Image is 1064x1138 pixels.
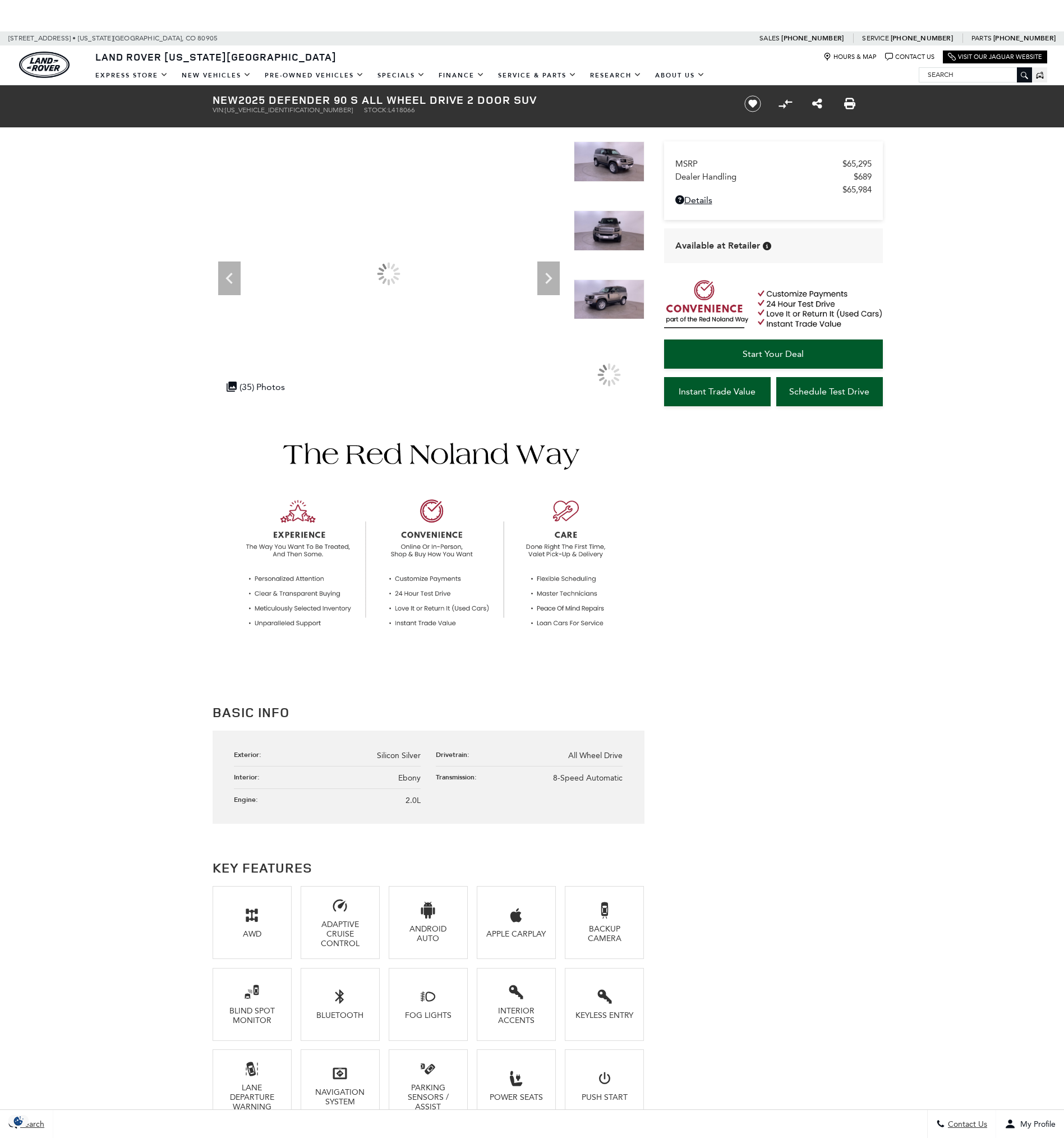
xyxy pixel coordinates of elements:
[310,1011,371,1020] div: Bluetooth
[823,53,877,61] a: Hours & Map
[221,376,291,398] div: (35) Photos
[537,261,560,295] div: Next
[19,52,70,78] a: land-rover
[89,66,175,85] a: EXPRESS STORE
[89,66,712,85] nav: Main Navigation
[406,796,421,805] span: 2.0L
[213,106,225,114] span: VIN:
[777,95,794,112] button: Compare vehicle
[398,1011,459,1020] div: Fog Lights
[891,34,953,43] a: [PHONE_NUMBER]
[675,159,842,169] span: MSRP
[436,750,475,759] div: Drivetrain:
[574,1011,635,1020] div: Keyless Entry
[364,106,388,114] span: Stock:
[945,1119,987,1129] span: Contact Us
[583,66,648,85] a: Research
[789,386,869,397] span: Schedule Test Drive
[740,95,765,113] button: Save vehicle
[8,34,218,42] a: [STREET_ADDRESS] • [US_STATE][GEOGRAPHIC_DATA], CO 80905
[234,795,264,804] div: Engine:
[844,97,855,111] a: Print this New 2025 Defender 90 S All Wheel Drive 2 Door SUV
[574,1093,635,1102] div: Push Start
[234,750,267,759] div: Exterior:
[743,348,804,359] span: Start Your Deal
[175,66,258,85] a: New Vehicles
[574,924,635,943] div: Backup Camera
[664,339,883,369] a: Start Your Deal
[213,94,726,106] h1: 2025 Defender 90 S All Wheel Drive 2 Door SUV
[19,52,70,78] img: Land Rover
[763,242,771,250] div: Vehicle is in stock and ready for immediate delivery. Due to demand, availability is subject to c...
[664,377,771,406] a: Instant Trade Value
[675,172,872,182] a: Dealer Handling $689
[486,1093,547,1102] div: Power Seats
[398,1083,459,1112] div: Parking Sensors / Assist
[78,31,184,45] span: [US_STATE][GEOGRAPHIC_DATA],
[486,1006,547,1025] div: Interior Accents
[6,1115,31,1127] img: Opt-Out Icon
[1016,1119,1056,1129] span: My Profile
[919,68,1031,81] input: Search
[664,412,883,589] iframe: YouTube video player
[553,773,623,783] span: 8-Speed Automatic
[213,857,644,878] h2: Key Features
[675,185,872,195] a: $65,984
[486,929,547,939] div: Apple CarPlay
[6,1115,31,1127] section: Click to Open Cookie Consent Modal
[842,159,872,169] span: $65,295
[388,106,415,114] span: L418066
[971,34,992,42] span: Parts
[812,97,822,111] a: Share this New 2025 Defender 90 S All Wheel Drive 2 Door SUV
[197,31,218,45] span: 80905
[222,929,283,939] div: AWD
[781,34,844,43] a: [PHONE_NUMBER]
[222,1083,283,1112] div: Lane Departure Warning
[675,159,872,169] a: MSRP $65,295
[993,34,1056,43] a: [PHONE_NUMBER]
[574,210,644,251] img: New 2025 Silicon Silver LAND ROVER S image 3
[574,279,644,320] img: New 2025 Silicon Silver LAND ROVER S image 4
[491,66,583,85] a: Service & Parts
[776,377,883,406] a: Schedule Test Drive
[996,1110,1064,1138] button: Open user profile menu
[862,34,888,42] span: Service
[310,920,371,948] div: Adaptive Cruise Control
[213,92,238,107] strong: New
[568,751,623,760] span: All Wheel Drive
[95,50,337,63] span: Land Rover [US_STATE][GEOGRAPHIC_DATA]
[679,386,756,397] span: Instant Trade Value
[258,66,371,85] a: Pre-Owned Vehicles
[842,185,872,195] span: $65,984
[310,1087,371,1107] div: Navigation System
[854,172,872,182] span: $689
[377,751,421,760] span: Silicon Silver
[371,66,432,85] a: Specials
[675,195,872,205] a: Details
[89,50,343,63] a: Land Rover [US_STATE][GEOGRAPHIC_DATA]
[948,53,1042,61] a: Visit Our Jaguar Website
[648,66,712,85] a: About Us
[218,261,241,295] div: Previous
[225,106,353,114] span: [US_VEHICLE_IDENTIFICATION_NUMBER]
[222,1006,283,1025] div: Blind Spot Monitor
[234,772,265,782] div: Interior:
[675,172,854,182] span: Dealer Handling
[436,772,482,782] div: Transmission:
[398,773,421,783] span: Ebony
[213,702,644,722] h2: Basic Info
[432,66,491,85] a: Finance
[398,924,459,943] div: Android Auto
[759,34,780,42] span: Sales
[8,31,76,45] span: [STREET_ADDRESS] •
[186,31,196,45] span: CO
[675,240,760,252] span: Available at Retailer
[885,53,934,61] a: Contact Us
[574,141,644,182] img: New 2025 Silicon Silver LAND ROVER S image 2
